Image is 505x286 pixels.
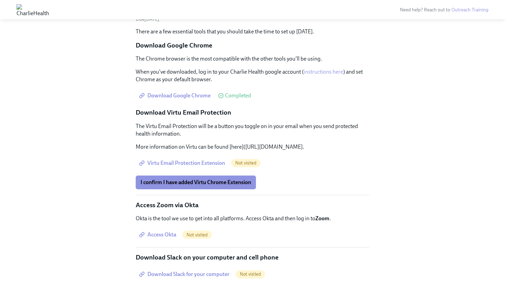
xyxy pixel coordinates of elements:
span: Not visited [236,272,265,277]
p: The Chrome browser is the most compatible with the other tools you'll be using. [136,55,369,63]
a: Outreach Training [451,7,489,13]
a: Download Slack for your computer [136,267,234,281]
span: Virtu Email Protection Extension [141,160,225,167]
strong: Zoom [315,215,329,222]
span: Need help? Reach out to [400,7,489,13]
span: Access Okta [141,231,176,238]
img: CharlieHealth [16,4,49,15]
span: Download Google Chrome [141,92,211,99]
span: Due [DATE] [136,16,159,22]
button: I confirm I have added Virtu Chrome Extension [136,176,256,189]
span: Completed [225,93,251,98]
a: Download Google Chrome [136,89,215,103]
a: Virtu Email Protection Extension [136,156,230,170]
p: Download Google Chrome [136,41,369,50]
span: I confirm I have added Virtu Chrome Extension [141,179,251,186]
p: When you've downloaded, log in to your Charlie Health google account ( ) and set Chrome as your d... [136,68,369,83]
p: There are a few essential tools that you should take the time to set up [DATE]. [136,28,369,35]
p: Download Virtu Email Protection [136,108,369,117]
p: The Virtu Email Protection will be a button you toggle on in your email when you send protected h... [136,123,369,138]
span: Download Slack for your computer [141,271,229,278]
p: Okta is the tool we use to get into all platforms. Access Okta and then log in to . [136,215,369,222]
p: More information on Virtu can be found [here]([URL][DOMAIN_NAME]. [136,143,369,151]
a: instructions here [304,68,343,75]
p: Access Zoom via Okta [136,201,369,210]
span: Not visited [231,160,260,166]
span: Not visited [182,232,212,237]
a: Access Okta [136,228,181,242]
p: Download Slack on your computer and cell phone [136,253,369,262]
